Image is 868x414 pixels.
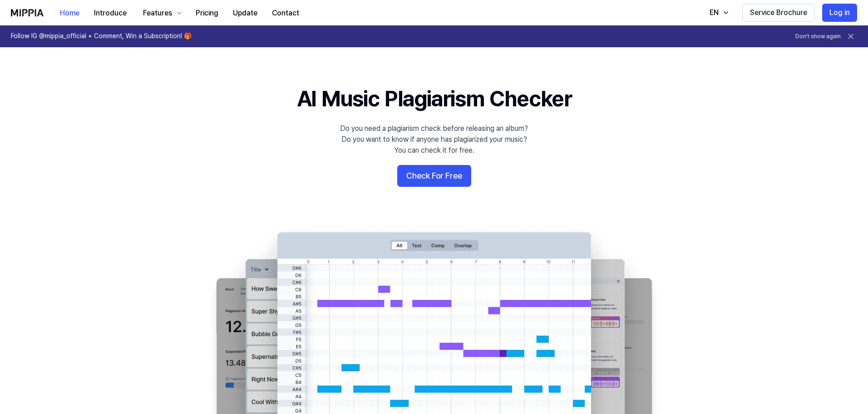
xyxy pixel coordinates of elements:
button: Check For Free [397,165,471,187]
img: main Image [198,223,670,414]
button: Pricing [188,4,226,22]
h1: AI Music Plagiarism Checker [297,84,572,114]
button: Introduce [87,4,134,22]
div: Features [141,8,174,19]
button: Don't show again [795,33,841,40]
button: Features [134,4,188,22]
a: Update [226,0,265,25]
div: EN [708,7,720,18]
button: Home [53,4,87,22]
button: EN [700,4,735,22]
img: logo [11,9,44,16]
button: Update [226,4,265,22]
button: Contact [265,4,306,22]
button: Log in [822,4,857,22]
a: Home [53,0,87,25]
button: Service Brochure [742,4,815,22]
div: Do you need a plagiarism check before releasing an album? Do you want to know if anyone has plagi... [340,123,528,156]
h1: Follow IG @mippia_official + Comment, Win a Subscription! 🎁 [11,32,192,41]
